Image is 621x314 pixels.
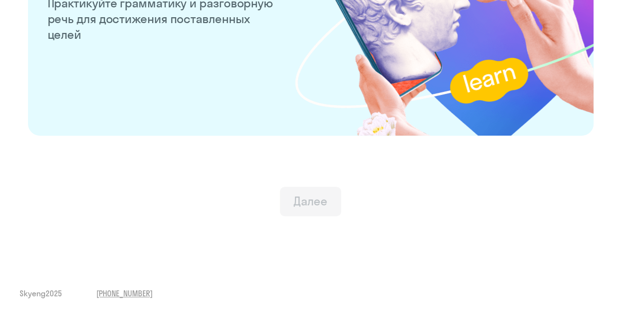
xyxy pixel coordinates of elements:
span: Skyeng 2025 [20,288,62,299]
div: Далее [294,193,327,209]
button: Далее [280,187,341,216]
a: [PHONE_NUMBER] [96,288,153,299]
